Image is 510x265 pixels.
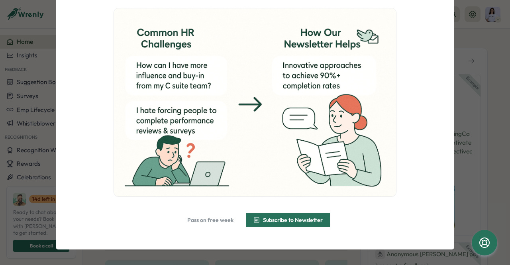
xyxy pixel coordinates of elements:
[180,213,241,227] button: Pass on free week
[246,213,330,227] button: Subscribe to Newsletter
[114,8,396,196] img: ChatGPT Image
[263,217,323,223] span: Subscribe to Newsletter
[187,217,233,223] span: Pass on free week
